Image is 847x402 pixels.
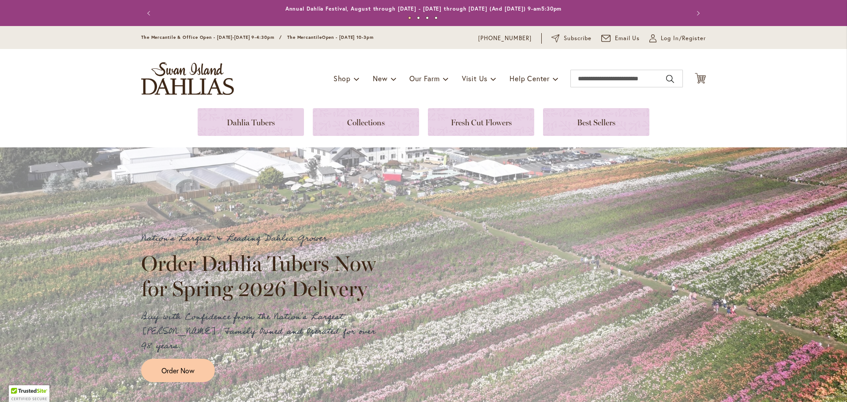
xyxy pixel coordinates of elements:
[649,34,706,43] a: Log In/Register
[141,231,384,246] p: Nation's Largest & Leading Dahlia Grower
[615,34,640,43] span: Email Us
[688,4,706,22] button: Next
[462,74,487,83] span: Visit Us
[417,16,420,19] button: 2 of 4
[426,16,429,19] button: 3 of 4
[409,74,439,83] span: Our Farm
[285,5,562,12] a: Annual Dahlia Festival, August through [DATE] - [DATE] through [DATE] (And [DATE]) 9-am5:30pm
[141,34,322,40] span: The Mercantile & Office Open - [DATE]-[DATE] 9-4:30pm / The Mercantile
[161,365,195,376] span: Order Now
[322,34,374,40] span: Open - [DATE] 10-3pm
[510,74,550,83] span: Help Center
[141,359,215,382] a: Order Now
[141,62,234,95] a: store logo
[373,74,387,83] span: New
[9,385,49,402] div: TrustedSite Certified
[141,4,159,22] button: Previous
[564,34,592,43] span: Subscribe
[435,16,438,19] button: 4 of 4
[601,34,640,43] a: Email Us
[408,16,411,19] button: 1 of 4
[478,34,532,43] a: [PHONE_NUMBER]
[334,74,351,83] span: Shop
[661,34,706,43] span: Log In/Register
[141,310,384,353] p: Buy with Confidence from the Nation's Largest [PERSON_NAME]. Family Owned and Operated for over 9...
[551,34,592,43] a: Subscribe
[141,251,384,301] h2: Order Dahlia Tubers Now for Spring 2026 Delivery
